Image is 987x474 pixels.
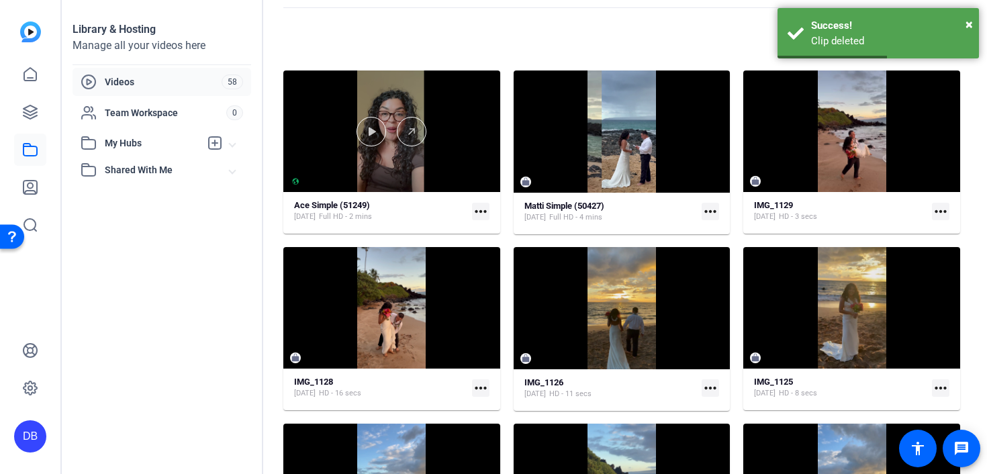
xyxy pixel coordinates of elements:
[524,201,604,211] strong: Matti Simple (50427)
[524,377,697,399] a: IMG_1126[DATE]HD - 11 secs
[226,105,243,120] span: 0
[754,388,775,399] span: [DATE]
[524,377,563,387] strong: IMG_1126
[702,379,719,397] mat-icon: more_horiz
[294,377,333,387] strong: IMG_1128
[294,388,316,399] span: [DATE]
[966,14,973,34] button: Close
[779,211,817,222] span: HD - 3 secs
[105,106,226,120] span: Team Workspace
[932,203,949,220] mat-icon: more_horiz
[754,200,927,222] a: IMG_1129[DATE]HD - 3 secs
[702,203,719,220] mat-icon: more_horiz
[294,200,467,222] a: Ace Simple (51249)[DATE]Full HD - 2 mins
[811,34,969,49] div: Clip deleted
[910,440,926,457] mat-icon: accessibility
[524,201,697,223] a: Matti Simple (50427)[DATE]Full HD - 4 mins
[549,389,592,399] span: HD - 11 secs
[779,388,817,399] span: HD - 8 secs
[105,136,200,150] span: My Hubs
[105,163,230,177] span: Shared With Me
[932,379,949,397] mat-icon: more_horiz
[549,212,602,223] span: Full HD - 4 mins
[105,75,222,89] span: Videos
[754,211,775,222] span: [DATE]
[524,212,546,223] span: [DATE]
[811,18,969,34] div: Success!
[73,21,251,38] div: Library & Hosting
[294,211,316,222] span: [DATE]
[966,16,973,32] span: ×
[73,156,251,183] mat-expansion-panel-header: Shared With Me
[319,388,361,399] span: HD - 16 secs
[754,200,793,210] strong: IMG_1129
[472,203,489,220] mat-icon: more_horiz
[20,21,41,42] img: blue-gradient.svg
[754,377,793,387] strong: IMG_1125
[524,389,546,399] span: [DATE]
[73,130,251,156] mat-expansion-panel-header: My Hubs
[953,440,970,457] mat-icon: message
[294,200,370,210] strong: Ace Simple (51249)
[754,377,927,399] a: IMG_1125[DATE]HD - 8 secs
[222,75,243,89] span: 58
[319,211,372,222] span: Full HD - 2 mins
[14,420,46,453] div: DB
[73,38,251,54] div: Manage all your videos here
[294,377,467,399] a: IMG_1128[DATE]HD - 16 secs
[472,379,489,397] mat-icon: more_horiz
